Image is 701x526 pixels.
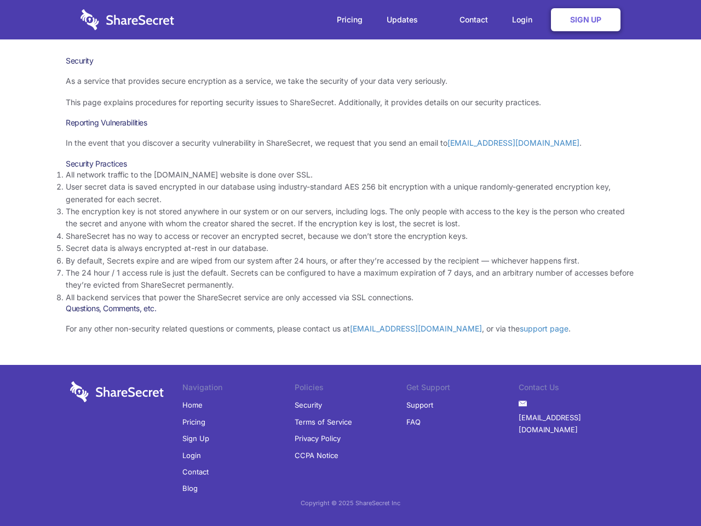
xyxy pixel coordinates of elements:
[66,230,635,242] li: ShareSecret has no way to access or recover an encrypted secret, because we don’t store the encry...
[182,480,198,496] a: Blog
[295,381,407,397] li: Policies
[81,9,174,30] img: logo-wordmark-white-trans-d4663122ce5f474addd5e946df7df03e33cb6a1c49d2221995e7729f52c070b2.svg
[66,159,635,169] h3: Security Practices
[406,397,433,413] a: Support
[519,409,631,438] a: [EMAIL_ADDRESS][DOMAIN_NAME]
[519,381,631,397] li: Contact Us
[182,397,203,413] a: Home
[66,75,635,87] p: As a service that provides secure encryption as a service, we take the security of your data very...
[182,464,209,480] a: Contact
[66,304,635,313] h3: Questions, Comments, etc.
[295,430,341,447] a: Privacy Policy
[501,3,549,37] a: Login
[350,324,482,333] a: [EMAIL_ADDRESS][DOMAIN_NAME]
[182,447,201,464] a: Login
[66,56,635,66] h1: Security
[66,118,635,128] h3: Reporting Vulnerabilities
[447,138,579,147] a: [EMAIL_ADDRESS][DOMAIN_NAME]
[66,169,635,181] li: All network traffic to the [DOMAIN_NAME] website is done over SSL.
[66,242,635,254] li: Secret data is always encrypted at-rest in our database.
[520,324,568,333] a: support page
[66,267,635,291] li: The 24 hour / 1 access rule is just the default. Secrets can be configured to have a maximum expi...
[66,205,635,230] li: The encryption key is not stored anywhere in our system or on our servers, including logs. The on...
[406,381,519,397] li: Get Support
[70,381,164,402] img: logo-wordmark-white-trans-d4663122ce5f474addd5e946df7df03e33cb6a1c49d2221995e7729f52c070b2.svg
[295,397,322,413] a: Security
[295,414,352,430] a: Terms of Service
[66,181,635,205] li: User secret data is saved encrypted in our database using industry-standard AES 256 bit encryptio...
[66,291,635,304] li: All backend services that power the ShareSecret service are only accessed via SSL connections.
[406,414,421,430] a: FAQ
[66,137,635,149] p: In the event that you discover a security vulnerability in ShareSecret, we request that you send ...
[66,323,635,335] p: For any other non-security related questions or comments, please contact us at , or via the .
[182,414,205,430] a: Pricing
[295,447,338,464] a: CCPA Notice
[449,3,499,37] a: Contact
[551,8,620,31] a: Sign Up
[182,381,295,397] li: Navigation
[66,96,635,108] p: This page explains procedures for reporting security issues to ShareSecret. Additionally, it prov...
[182,430,209,447] a: Sign Up
[66,255,635,267] li: By default, Secrets expire and are wiped from our system after 24 hours, or after they’re accesse...
[326,3,374,37] a: Pricing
